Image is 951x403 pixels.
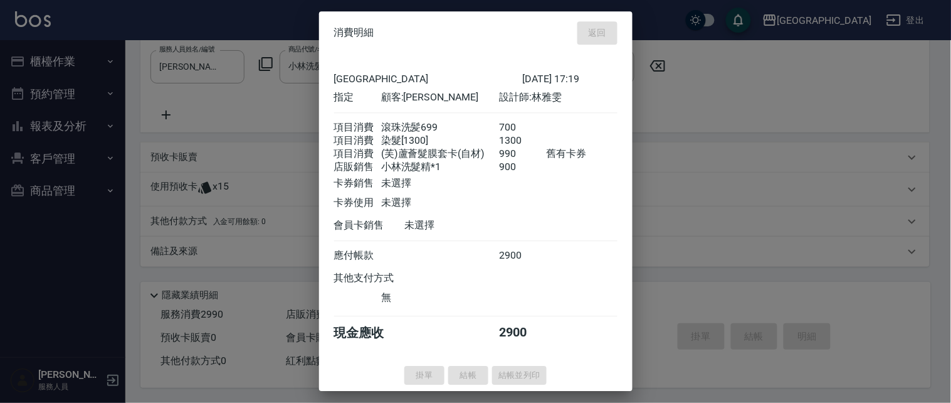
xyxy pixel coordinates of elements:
div: 項目消費 [334,148,381,161]
div: 舊有卡券 [546,148,617,161]
div: (芙)蘆薈髮膜套卡(自材) [381,148,499,161]
div: 無 [381,291,499,304]
div: 項目消費 [334,121,381,134]
div: 2900 [499,249,546,262]
div: 2900 [499,325,546,341]
div: 1300 [499,134,546,148]
div: [GEOGRAPHIC_DATA] [334,73,523,85]
div: 小林洗髮精*1 [381,161,499,174]
span: 消費明細 [334,27,374,40]
div: 滾珠洗髪699 [381,121,499,134]
div: 會員卡銷售 [334,219,405,232]
div: 顧客: [PERSON_NAME] [381,91,499,104]
div: 未選擇 [405,219,523,232]
div: 未選擇 [381,177,499,190]
div: 未選擇 [381,196,499,210]
div: 990 [499,148,546,161]
div: 指定 [334,91,381,104]
div: 項目消費 [334,134,381,148]
div: 店販銷售 [334,161,381,174]
div: 卡券銷售 [334,177,381,190]
div: 染髮[1300] [381,134,499,148]
div: 700 [499,121,546,134]
div: 應付帳款 [334,249,381,262]
div: 卡券使用 [334,196,381,210]
div: 現金應收 [334,325,405,341]
div: 其他支付方式 [334,272,429,285]
div: 設計師: 林雅雯 [499,91,617,104]
div: [DATE] 17:19 [523,73,617,85]
div: 900 [499,161,546,174]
